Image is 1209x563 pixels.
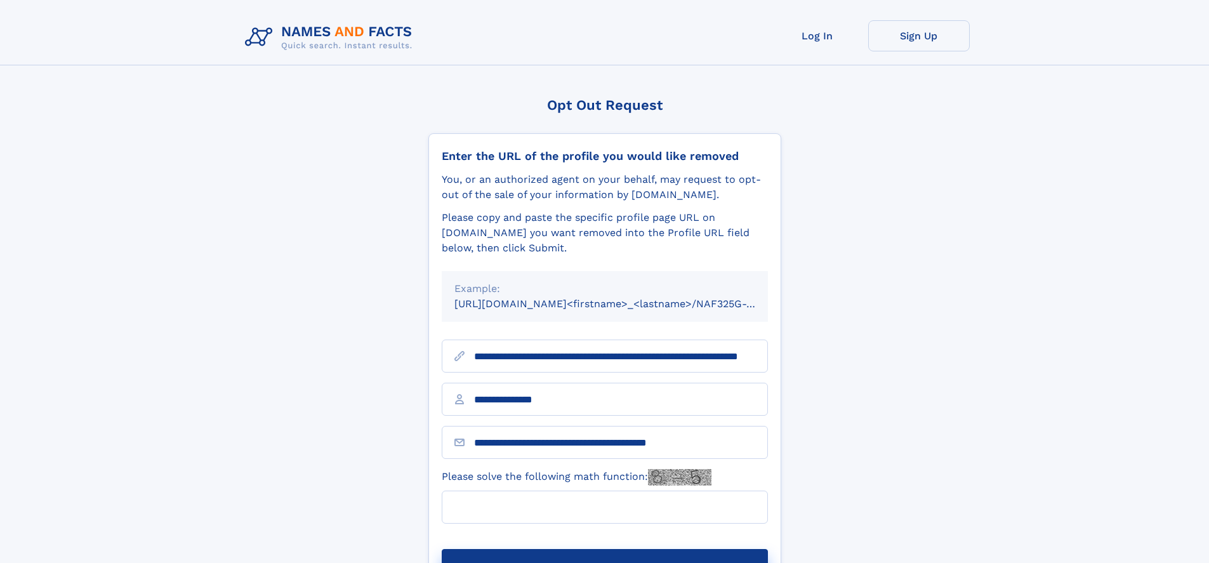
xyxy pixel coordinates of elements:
label: Please solve the following math function: [442,469,711,486]
div: Opt Out Request [428,97,781,113]
small: [URL][DOMAIN_NAME]<firstname>_<lastname>/NAF325G-xxxxxxxx [454,298,792,310]
img: Logo Names and Facts [240,20,423,55]
a: Sign Up [868,20,970,51]
div: Enter the URL of the profile you would like removed [442,149,768,163]
div: Please copy and paste the specific profile page URL on [DOMAIN_NAME] you want removed into the Pr... [442,210,768,256]
div: You, or an authorized agent on your behalf, may request to opt-out of the sale of your informatio... [442,172,768,202]
a: Log In [767,20,868,51]
div: Example: [454,281,755,296]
